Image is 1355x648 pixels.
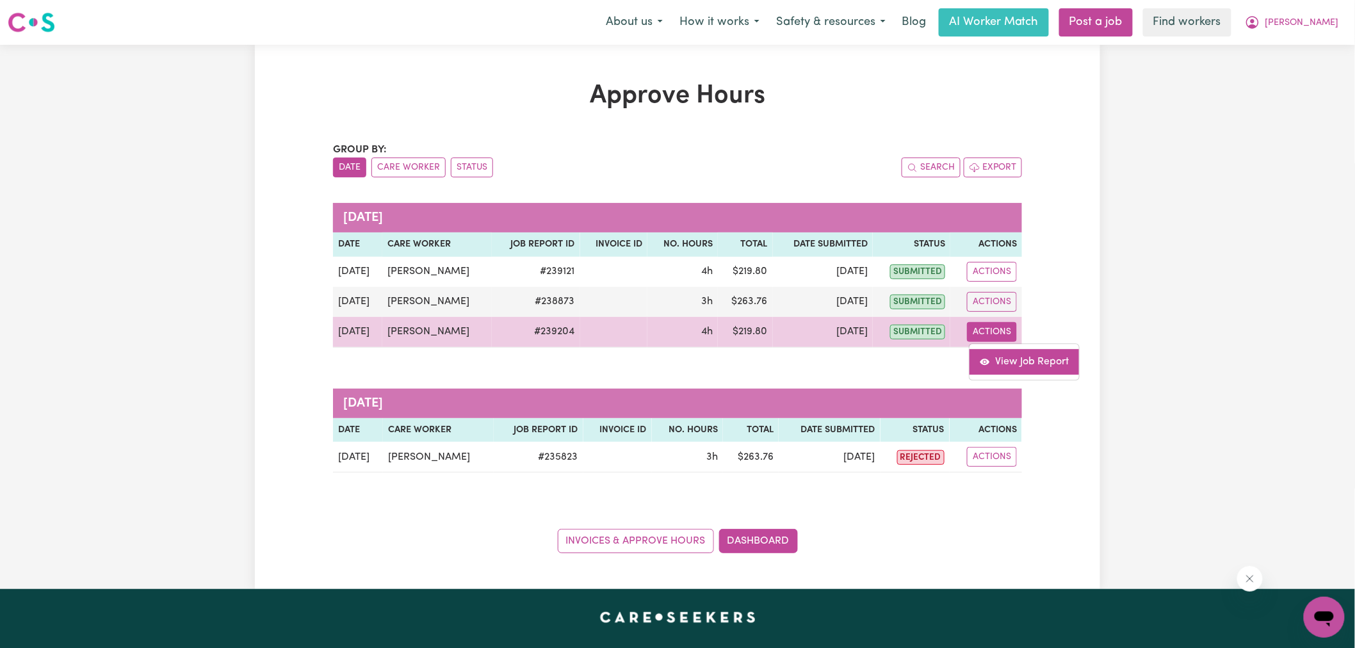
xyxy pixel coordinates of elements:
[773,317,873,348] td: [DATE]
[333,81,1022,111] h1: Approve Hours
[600,612,756,622] a: Careseekers home page
[333,257,382,287] td: [DATE]
[8,11,55,34] img: Careseekers logo
[382,232,492,257] th: Care worker
[492,317,580,348] td: # 239204
[967,322,1017,342] button: Actions
[333,317,382,348] td: [DATE]
[894,8,934,36] a: Blog
[773,232,873,257] th: Date Submitted
[492,287,580,317] td: # 238873
[718,232,772,257] th: Total
[1237,566,1263,592] iframe: Close message
[333,389,1022,418] caption: [DATE]
[779,442,880,473] td: [DATE]
[701,296,713,307] span: 3 hours
[970,349,1080,375] a: View job report 239204
[701,327,713,337] span: 4 hours
[652,418,724,442] th: No. Hours
[779,418,880,442] th: Date Submitted
[1143,8,1231,36] a: Find workers
[383,442,494,473] td: [PERSON_NAME]
[880,418,950,442] th: Status
[902,158,961,177] button: Search
[890,264,945,279] span: submitted
[1304,597,1345,638] iframe: Button to launch messaging window
[8,9,77,19] span: Need any help?
[950,418,1022,442] th: Actions
[647,232,718,257] th: No. Hours
[1059,8,1133,36] a: Post a job
[671,9,768,36] button: How it works
[597,9,671,36] button: About us
[718,317,772,348] td: $ 219.80
[723,418,779,442] th: Total
[492,232,580,257] th: Job Report ID
[333,442,383,473] td: [DATE]
[583,418,652,442] th: Invoice ID
[451,158,493,177] button: sort invoices by paid status
[8,8,55,37] a: Careseekers logo
[967,292,1017,312] button: Actions
[333,232,382,257] th: Date
[967,262,1017,282] button: Actions
[382,257,492,287] td: [PERSON_NAME]
[773,287,873,317] td: [DATE]
[970,343,1080,380] div: Actions
[1237,9,1347,36] button: My Account
[333,418,383,442] th: Date
[382,317,492,348] td: [PERSON_NAME]
[333,145,387,155] span: Group by:
[494,418,583,442] th: Job Report ID
[333,158,366,177] button: sort invoices by date
[382,287,492,317] td: [PERSON_NAME]
[492,257,580,287] td: # 239121
[890,295,945,309] span: submitted
[718,287,772,317] td: $ 263.76
[494,442,583,473] td: # 235823
[768,9,894,36] button: Safety & resources
[558,529,714,553] a: Invoices & Approve Hours
[706,452,718,462] span: 3 hours
[964,158,1022,177] button: Export
[939,8,1049,36] a: AI Worker Match
[773,257,873,287] td: [DATE]
[383,418,494,442] th: Care worker
[333,203,1022,232] caption: [DATE]
[701,266,713,277] span: 4 hours
[719,529,798,553] a: Dashboard
[897,450,945,465] span: rejected
[371,158,446,177] button: sort invoices by care worker
[723,442,779,473] td: $ 263.76
[718,257,772,287] td: $ 219.80
[1265,16,1339,30] span: [PERSON_NAME]
[967,447,1017,467] button: Actions
[950,232,1022,257] th: Actions
[333,287,382,317] td: [DATE]
[890,325,945,339] span: submitted
[873,232,950,257] th: Status
[580,232,648,257] th: Invoice ID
